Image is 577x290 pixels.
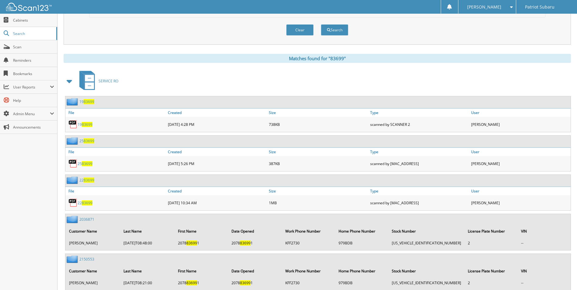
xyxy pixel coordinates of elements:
[470,157,571,170] div: [PERSON_NAME]
[99,78,118,84] span: SERVICE RO
[369,157,470,170] div: scanned by [MAC_ADDRESS]
[267,109,368,117] a: Size
[186,240,197,246] span: 83699
[282,265,335,277] th: Work Phone Number
[66,238,120,248] td: [PERSON_NAME]
[465,278,517,288] td: 2
[78,122,92,127] a: 1983699
[13,125,54,130] span: Announcements
[79,178,94,183] a: 2283699
[240,240,251,246] span: 83699
[78,200,92,205] a: 2283699
[166,148,267,156] a: Created
[65,187,166,195] a: File
[335,238,388,248] td: 979BDB
[68,120,78,129] img: PDF.png
[13,111,50,116] span: Admin Menu
[369,109,470,117] a: Type
[467,5,501,9] span: [PERSON_NAME]
[369,118,470,130] div: scanned by SCANNER 2
[186,280,197,285] span: 83699
[335,265,388,277] th: Home Phone Number
[64,54,571,63] div: Matches found for "83699"
[175,278,228,288] td: 2078 1
[13,71,54,76] span: Bookmarks
[389,238,464,248] td: [US_VEHICLE_IDENTIFICATION_NUMBER]
[78,161,92,166] a: 2583699
[76,69,118,93] a: SERVICE RO
[13,58,54,63] span: Reminders
[166,197,267,209] div: [DATE] 10:34 AM
[267,157,368,170] div: 387KB
[79,257,94,262] a: 2150553
[84,99,94,104] span: 83699
[369,197,470,209] div: scanned by [MAC_ADDRESS]
[13,85,50,90] span: User Reports
[82,200,92,205] span: 83699
[67,216,79,223] img: folder2.png
[67,98,79,105] img: folder2.png
[228,238,282,248] td: 2078 1
[79,217,94,222] a: 2036871
[166,187,267,195] a: Created
[335,225,388,237] th: Home Phone Number
[120,278,174,288] td: [DATE]T08:21:00
[120,225,174,237] th: Last Name
[321,24,348,36] button: Search
[470,148,571,156] a: User
[79,99,94,104] a: 1983699
[65,109,166,117] a: File
[67,176,79,184] img: folder2.png
[68,198,78,207] img: PDF.png
[282,238,335,248] td: KFF2730
[470,118,571,130] div: [PERSON_NAME]
[67,137,79,145] img: folder2.png
[518,265,570,277] th: VIN
[66,225,120,237] th: Customer Name
[68,159,78,168] img: PDF.png
[282,278,335,288] td: KFF2730
[465,238,517,248] td: 2
[470,187,571,195] a: User
[66,265,120,277] th: Customer Name
[267,197,368,209] div: 1MB
[13,18,54,23] span: Cabinets
[79,138,94,143] a: 2583699
[6,3,52,11] img: scan123-logo-white.svg
[518,278,570,288] td: --
[228,278,282,288] td: 2078 1
[518,225,570,237] th: VIN
[66,278,120,288] td: [PERSON_NAME]
[175,238,228,248] td: 2078 1
[267,187,368,195] a: Size
[166,109,267,117] a: Created
[82,161,92,166] span: 83699
[240,280,251,285] span: 83699
[470,109,571,117] a: User
[120,238,174,248] td: [DATE]T08:48:00
[518,238,570,248] td: --
[13,44,54,50] span: Scan
[389,225,464,237] th: Stock Number
[547,261,577,290] iframe: Chat Widget
[82,122,92,127] span: 83699
[13,98,54,103] span: Help
[84,178,94,183] span: 83699
[166,157,267,170] div: [DATE] 5:26 PM
[389,265,464,277] th: Stock Number
[525,5,554,9] span: Patriot Subaru
[369,148,470,156] a: Type
[282,225,335,237] th: Work Phone Number
[335,278,388,288] td: 979BDB
[67,255,79,263] img: folder2.png
[166,118,267,130] div: [DATE] 4:28 PM
[286,24,314,36] button: Clear
[465,265,517,277] th: License Plate Number
[13,31,53,36] span: Search
[175,225,228,237] th: First Name
[228,225,282,237] th: Date Opened
[470,197,571,209] div: [PERSON_NAME]
[267,118,368,130] div: 738KB
[120,265,174,277] th: Last Name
